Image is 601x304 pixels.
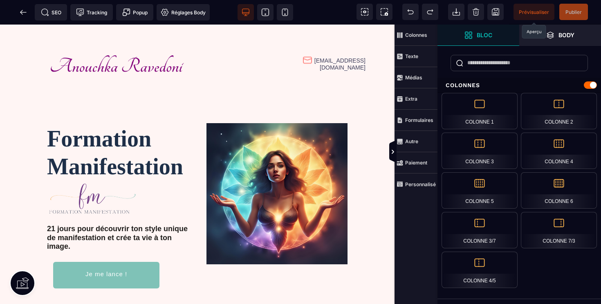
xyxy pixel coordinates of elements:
[521,93,597,129] div: Colonne 2
[442,212,518,248] div: Colonne 3/7
[422,4,438,20] span: Rétablir
[565,9,582,15] span: Publier
[395,46,437,67] span: Texte
[47,29,188,54] img: b688c0463b6497b3d3e8a7bb313f1d14_Capture_d%E2%80%99e%CC%81cran_2025-08-21_a%CC%80_13.06.16.png
[405,53,418,59] strong: Texte
[437,78,601,93] div: Colonnes
[437,25,519,46] span: Ouvrir les blocs
[47,158,137,191] img: 324c6d0a661702377a8f1b47ec071a29_Capture_d%E2%80%99e%CC%81cran_2025-08-21_a%CC%80_13.04.23.png
[405,96,417,102] strong: Extra
[395,88,437,110] span: Extra
[405,138,418,144] strong: Autre
[312,31,348,49] text: [EMAIL_ADDRESS][DOMAIN_NAME]
[402,4,419,20] span: Défaire
[487,4,504,20] span: Enregistrer
[257,4,274,20] span: Voir tablette
[521,212,597,248] div: Colonne 7/3
[395,67,437,88] span: Médias
[405,160,427,166] strong: Paiement
[442,93,518,129] div: Colonne 1
[122,8,148,16] span: Popup
[76,8,107,16] span: Tracking
[437,140,446,164] span: Afficher les vues
[161,8,206,16] span: Réglages Body
[395,25,437,46] span: Colonnes
[468,4,484,20] span: Nettoyage
[70,4,113,20] span: Code de suivi
[47,191,188,229] text: 21 jours pour découvrir ton style unique de manifestation et crée ta vie à ton image.
[395,152,437,173] span: Paiement
[521,172,597,209] div: Colonne 6
[395,110,437,131] span: Formulaires
[521,133,597,169] div: Colonne 4
[405,74,422,81] strong: Médias
[303,31,312,41] img: cb6c4b3ee664f54de325ce04952e4a63_Group_11_(1).png
[35,4,67,20] span: Métadata SEO
[442,252,518,288] div: Colonne 4/5
[519,9,549,15] span: Prévisualiser
[357,4,373,20] span: Voir les composants
[514,4,554,20] span: Aperçu
[277,4,293,20] span: Voir mobile
[405,181,436,187] strong: Personnalisé
[405,117,433,123] strong: Formulaires
[238,4,254,20] span: Voir bureau
[47,99,188,158] text: Formation Manifestation
[15,4,31,20] span: Retour
[157,4,210,20] span: Favicon
[206,99,348,240] img: 6cecefda840579d016cac462d45ffed3_Beige_Et_Blanc_Minimaliste_Merci_Publication_Instagram_(588_x_71...
[448,4,464,20] span: Importer
[477,32,492,38] strong: Bloc
[442,133,518,169] div: Colonne 3
[519,25,601,46] span: Ouvrir les calques
[395,131,437,152] span: Autre
[558,32,574,38] strong: Body
[405,32,427,38] strong: Colonnes
[376,4,392,20] span: Capture d'écran
[116,4,153,20] span: Créer une alerte modale
[53,237,159,264] button: Je me lance !
[41,8,61,16] span: SEO
[395,173,437,195] span: Personnalisé
[559,4,588,20] span: Enregistrer le contenu
[442,172,518,209] div: Colonne 5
